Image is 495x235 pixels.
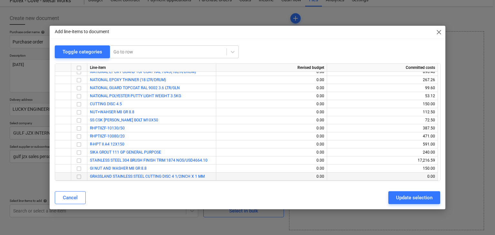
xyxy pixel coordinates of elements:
div: Toggle categories [63,48,102,56]
div: 0.00 [219,132,324,140]
span: close [435,28,443,36]
div: 0.00 [219,116,324,124]
a: R-HPT II A4 12X150 [90,142,124,146]
div: 150.00 [330,100,435,108]
div: 591.00 [330,140,435,148]
a: NATIONAL GUARD TOPCOAT RAL 9002 3.6 LTR/GLN [90,86,180,90]
a: NATIONAL EPOXY THINNER (18 LTR/DRUM) [90,78,166,82]
div: Cancel [63,193,78,202]
a: GI NUT AND WASHER M8 GR 8.8 [90,166,147,171]
div: 0.00 [219,76,324,84]
a: NATIONAL EPOXY GUARD TOPCOAT RAL 7043(18LTR/DRUM) [90,70,196,74]
button: Update selection [388,191,440,204]
div: 0.00 [219,92,324,100]
iframe: Chat Widget [463,204,495,235]
div: 0.00 [219,84,324,92]
div: Update selection [396,193,432,202]
div: Line-item [87,64,216,72]
div: 387.50 [330,124,435,132]
button: Cancel [55,191,86,204]
div: 17,216.59 [330,156,435,164]
div: 0.00 [330,173,435,181]
a: SS CSK [PERSON_NAME] BOLT M10X50 [90,118,158,122]
a: RHPTIIZF-10080/20 [90,134,125,138]
p: Add line-items to document [55,28,109,35]
div: 0.00 [219,173,324,181]
a: NATIONAL POLYESTER PUTTY LIGHT WEIGHT 3.5KG [90,94,181,98]
a: NUT+WAHSER M8 GR 8.8 [90,110,134,114]
div: 99.60 [330,84,435,92]
div: 0.00 [219,68,324,76]
div: 0.00 [219,164,324,173]
div: Committed costs [327,64,438,72]
div: 0.00 [219,140,324,148]
a: CUTTING DISC 4.5 [90,102,122,106]
div: 267.26 [330,76,435,84]
span: SS CSK ALLEN BOLT M10X50 [90,118,158,122]
div: 0.00 [219,124,324,132]
div: 0.00 [219,148,324,156]
div: 112.50 [330,108,435,116]
div: 0.00 [219,100,324,108]
div: 471.00 [330,132,435,140]
div: 53.12 [330,92,435,100]
a: GRASSLAND STAINLESS STEEL CUTTING DISC 4 1/2INCH X 1 MM [90,174,205,179]
div: 0.00 [219,108,324,116]
a: RHPTIIZF-10130/50 [90,126,125,130]
div: 240.00 [330,148,435,156]
div: 0.00 [219,156,324,164]
div: Revised budget [216,64,327,72]
div: 72.50 [330,116,435,124]
div: 150.00 [330,164,435,173]
div: 896.40 [330,68,435,76]
button: Toggle categories [55,45,110,58]
a: STAINLESS STEEL 304 BRUSH FINISH TRIM 1874 NOS/USD4664.10 [90,158,208,163]
a: SIKA GROUT 111 GP GENERAL PURPOSE [90,150,161,155]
